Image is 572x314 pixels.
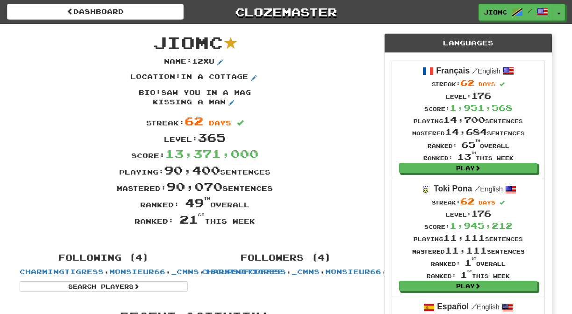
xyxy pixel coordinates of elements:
[13,195,377,211] div: Ranked: overall
[165,146,258,161] span: 13,371,000
[166,179,222,193] span: 90,070
[7,4,184,20] a: Dashboard
[202,253,370,263] h4: Followers (4)
[20,253,188,263] h4: Following (4)
[475,139,480,142] sup: th
[472,257,476,260] sup: st
[13,211,377,227] div: Ranked: this week
[479,4,553,21] a: JioMc /
[20,268,104,276] a: CharmingTigress
[325,268,381,276] a: monsieur66
[437,302,469,311] strong: Español
[13,162,377,178] div: Playing: sentences
[528,7,532,14] span: /
[474,185,503,193] small: English
[171,268,199,276] a: _cmns
[412,244,525,256] div: Mastered sentences
[471,302,477,311] span: /
[162,232,193,241] iframe: X Post Button
[472,66,478,75] span: /
[461,139,480,150] span: 65
[412,151,525,163] div: Ranked: this week
[460,196,474,206] span: 62
[443,115,485,125] span: 14,700
[500,200,505,205] span: Streak includes today.
[467,270,472,273] sup: st
[412,89,525,102] div: Level:
[460,78,474,88] span: 62
[474,184,480,193] span: /
[195,248,377,277] div: , , ,
[153,32,223,52] span: JioMc
[484,8,507,16] span: JioMc
[164,57,226,68] p: Name : 12xu
[198,130,226,144] span: 365
[412,126,525,138] div: Mastered sentences
[196,232,228,241] iframe: fb:share_button Facebook Social Plugin
[412,256,525,269] div: Ranked: overall
[412,232,525,244] div: Playing sentences
[202,268,286,276] a: CharmingTigress
[179,212,205,226] span: 21
[412,207,525,219] div: Level:
[471,90,491,101] span: 176
[445,127,487,137] span: 14,684
[292,268,320,276] a: _cmns
[385,34,552,53] div: Languages
[412,77,525,89] div: Streak:
[198,4,374,20] a: Clozemaster
[472,67,500,75] small: English
[445,245,487,256] span: 11,111
[109,268,165,276] a: monsieur66
[443,233,485,243] span: 11,111
[479,81,495,87] span: days
[434,184,472,193] strong: Toki Pona
[412,269,525,281] div: Ranked: this week
[20,281,188,292] a: Search Players
[13,113,377,129] div: Streak:
[399,281,537,291] a: Play
[198,212,205,217] sup: st
[450,102,513,113] span: 1,951,568
[13,178,377,195] div: Mastered: sentences
[471,151,476,154] sup: th
[125,88,265,109] p: Bio : saw you in a mag kissing a man
[130,72,259,83] p: Location : in a cottage
[500,82,505,87] span: Streak includes today.
[164,163,220,177] span: 90,400
[457,152,476,162] span: 13
[412,139,525,151] div: Ranked: overall
[460,270,472,280] span: 1
[185,196,210,210] span: 49
[450,220,513,231] span: 1,945,212
[204,196,210,201] sup: th
[412,102,525,114] div: Score:
[471,303,500,311] small: English
[471,208,491,219] span: 176
[436,66,470,75] strong: Français
[399,163,537,173] a: Play
[185,114,203,128] span: 62
[412,219,525,232] div: Score:
[412,195,525,207] div: Streak:
[479,199,495,205] span: days
[13,146,377,162] div: Score:
[13,248,195,292] div: , , ,
[209,119,231,127] span: days
[465,257,476,268] span: 1
[13,129,377,146] div: Level:
[412,114,525,126] div: Playing sentences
